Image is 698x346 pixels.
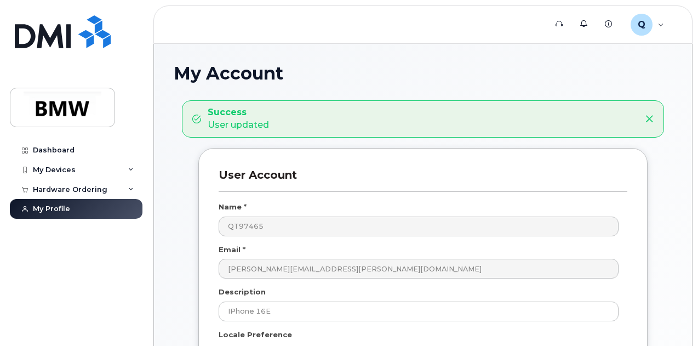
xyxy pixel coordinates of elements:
[219,168,627,192] h3: User Account
[174,64,672,83] h1: My Account
[219,330,292,340] label: Locale Preference
[208,106,269,119] strong: Success
[219,202,247,212] label: Name *
[208,106,269,132] div: User updated
[219,287,266,297] label: Description
[219,245,245,255] label: Email *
